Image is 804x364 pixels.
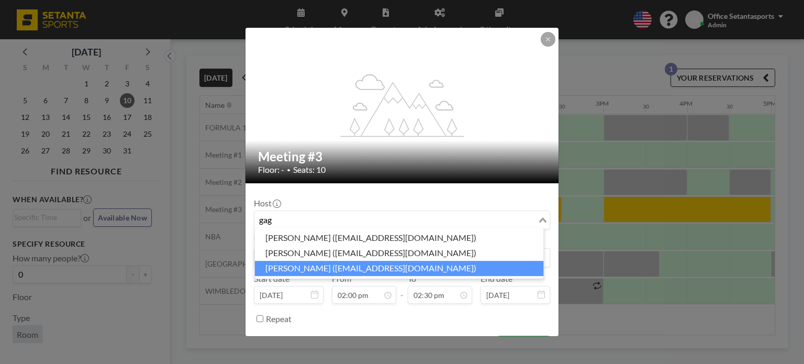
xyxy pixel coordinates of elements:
label: Start date [254,273,289,284]
span: • [287,166,291,174]
span: - [400,277,404,300]
div: Search for option [254,211,550,229]
input: Search for option [255,213,537,227]
li: [PERSON_NAME] ([EMAIL_ADDRESS][DOMAIN_NAME]) [255,261,544,276]
g: flex-grow: 1.2; [341,73,464,136]
label: Host [254,198,280,208]
span: Seats: 10 [293,164,326,175]
span: Floor: - [258,164,284,175]
li: [PERSON_NAME] ([EMAIL_ADDRESS][DOMAIN_NAME]) [255,246,544,261]
button: BOOK NOW [497,336,550,354]
li: [PERSON_NAME] ([EMAIL_ADDRESS][DOMAIN_NAME]) [255,230,544,246]
label: Repeat [266,314,292,324]
h2: Meeting #3 [258,149,547,164]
